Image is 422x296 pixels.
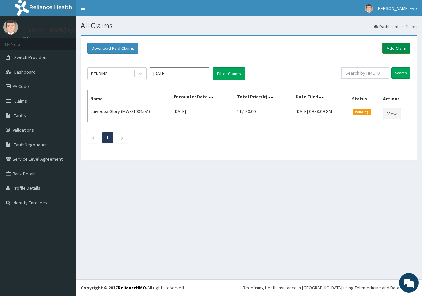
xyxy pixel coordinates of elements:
div: PENDING [91,70,108,77]
div: Minimize live chat window [108,3,124,19]
a: Online [23,36,39,41]
th: Actions [380,90,410,105]
td: [DATE] 09:48:09 GMT [293,105,349,122]
div: Chat with us now [34,37,111,46]
input: Select Month and Year [150,67,209,79]
input: Search by HMO ID [341,67,389,79]
a: RelianceHMO [118,285,146,291]
td: 11,180.00 [234,105,293,122]
textarea: Type your message and hit 'Enter' [3,180,126,203]
a: Dashboard [374,24,398,29]
span: Switch Providers [14,54,48,60]
span: Claims [14,98,27,104]
button: Download Paid Claims [87,43,138,54]
span: We're online! [38,83,91,150]
img: User Image [365,4,373,13]
p: [PERSON_NAME] Eye [23,27,77,33]
th: Status [349,90,380,105]
input: Search [391,67,410,79]
span: Dashboard [14,69,36,75]
button: Filter Claims [213,67,245,80]
footer: All rights reserved. [76,279,422,296]
a: Add Claim [382,43,410,54]
li: Claims [399,24,417,29]
th: Name [88,90,171,105]
img: d_794563401_company_1708531726252_794563401 [12,33,27,49]
th: Total Price(₦) [234,90,293,105]
h1: All Claims [81,21,417,30]
span: Tariff Negotiation [14,142,48,148]
span: Tariffs [14,113,26,118]
td: [DATE] [171,105,234,122]
strong: Copyright © 2017 . [81,285,147,291]
img: User Image [3,20,18,35]
div: Redefining Heath Insurance in [GEOGRAPHIC_DATA] using Telemedicine and Data Science! [243,284,417,291]
span: [PERSON_NAME] Eye [377,5,417,11]
a: Previous page [92,135,95,141]
a: View [383,108,401,119]
th: Encounter Date [171,90,234,105]
a: Page 1 is your current page [106,135,109,141]
span: Pending [353,109,371,115]
th: Date Filed [293,90,349,105]
td: Jaiyeoba Glory (MWX/10045/A) [88,105,171,122]
a: Next page [121,135,124,141]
